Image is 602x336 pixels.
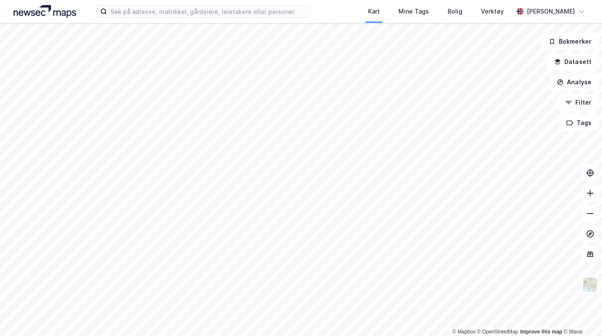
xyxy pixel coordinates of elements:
[107,5,310,18] input: Søk på adresse, matrikkel, gårdeiere, leietakere eller personer
[14,5,76,18] img: logo.a4113a55bc3d86da70a041830d287a7e.svg
[560,295,602,336] div: Kontrollprogram for chat
[399,6,429,17] div: Mine Tags
[368,6,380,17] div: Kart
[520,329,562,335] a: Improve this map
[558,94,599,111] button: Filter
[582,277,598,293] img: Z
[448,6,462,17] div: Bolig
[477,329,518,335] a: OpenStreetMap
[550,74,599,91] button: Analyse
[527,6,575,17] div: [PERSON_NAME]
[560,295,602,336] iframe: Chat Widget
[481,6,504,17] div: Verktøy
[542,33,599,50] button: Bokmerker
[559,114,599,131] button: Tags
[547,53,599,70] button: Datasett
[452,329,476,335] a: Mapbox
